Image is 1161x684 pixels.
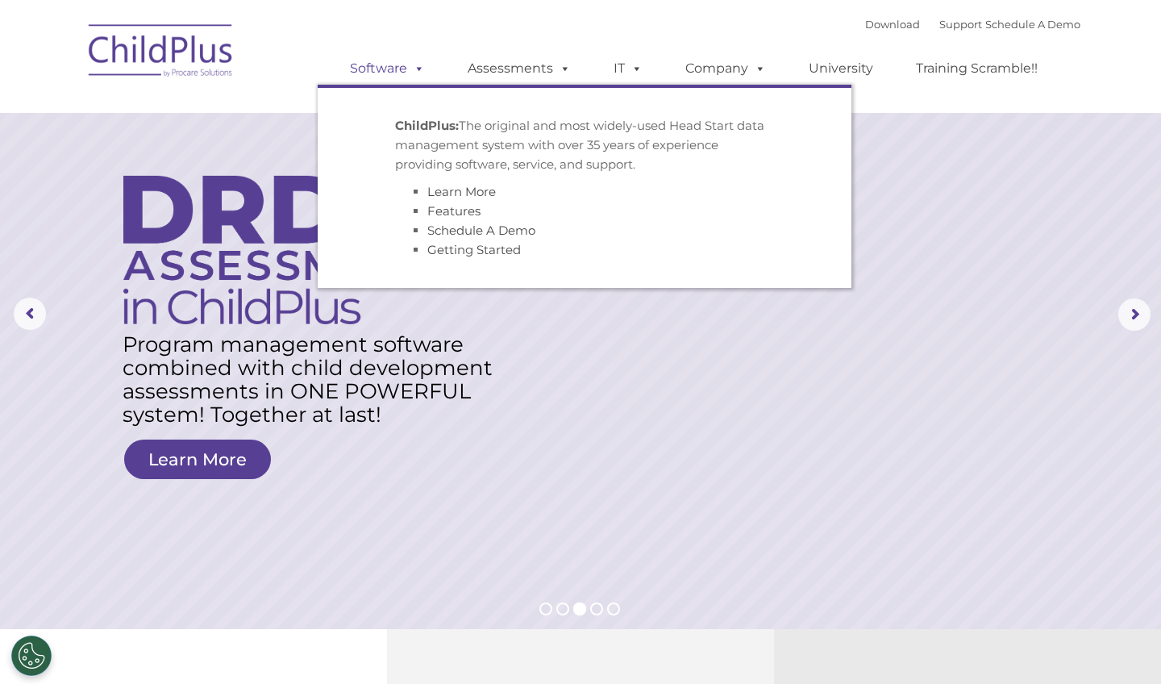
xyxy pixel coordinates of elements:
a: Schedule A Demo [427,223,535,238]
a: Learn More [124,440,271,479]
img: DRDP Assessment in ChildPlus [123,175,427,324]
img: ChildPlus by Procare Solutions [81,13,242,94]
span: Phone number [224,173,293,185]
a: Training Scramble!! [900,52,1054,85]
font: | [865,18,1080,31]
a: Support [939,18,982,31]
strong: ChildPlus: [395,118,459,133]
a: Company [669,52,782,85]
a: University [793,52,889,85]
a: IT [597,52,659,85]
button: Cookies Settings [11,636,52,676]
a: Assessments [451,52,587,85]
rs-layer: Program management software combined with child development assessments in ONE POWERFUL system! T... [123,333,494,427]
p: The original and most widely-used Head Start data management system with over 35 years of experie... [395,116,774,174]
a: Features [427,203,481,219]
a: Getting Started [427,242,521,257]
a: Software [334,52,441,85]
a: Download [865,18,920,31]
span: Last name [224,106,273,119]
a: Learn More [427,184,496,199]
a: Schedule A Demo [985,18,1080,31]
